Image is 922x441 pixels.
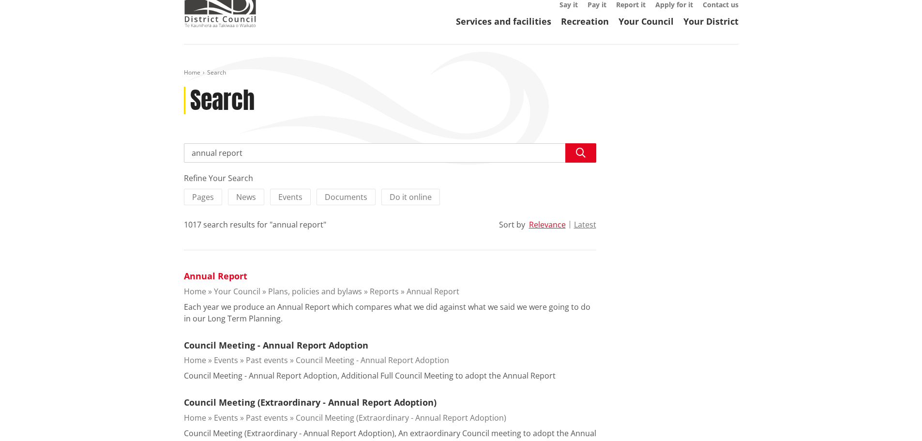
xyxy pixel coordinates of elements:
[214,355,238,365] a: Events
[214,286,260,297] a: Your Council
[184,68,200,76] a: Home
[184,370,556,381] p: Council Meeting - Annual Report Adoption, Additional Full Council Meeting to adopt the Annual Report
[184,355,206,365] a: Home
[370,286,399,297] a: Reports
[207,68,226,76] span: Search
[184,286,206,297] a: Home
[236,192,256,202] span: News
[184,172,596,184] div: Refine Your Search
[184,270,247,282] a: Annual Report
[390,192,432,202] span: Do it online
[246,412,288,423] a: Past events
[184,412,206,423] a: Home
[192,192,214,202] span: Pages
[499,219,525,230] div: Sort by
[683,15,739,27] a: Your District
[268,286,362,297] a: Plans, policies and bylaws
[246,355,288,365] a: Past events
[296,412,506,423] a: Council Meeting (Extraordinary - Annual Report Adoption)
[214,412,238,423] a: Events
[877,400,912,435] iframe: Messenger Launcher
[190,87,255,115] h1: Search
[561,15,609,27] a: Recreation
[184,301,596,324] p: Each year we produce an Annual Report which compares what we did against what we said we were goi...
[184,69,739,77] nav: breadcrumb
[619,15,674,27] a: Your Council
[184,143,596,163] input: Search input
[278,192,302,202] span: Events
[407,286,459,297] a: Annual Report
[296,355,449,365] a: Council Meeting - Annual Report Adoption
[184,396,437,408] a: Council Meeting (Extraordinary - Annual Report Adoption)
[574,220,596,229] button: Latest
[184,219,326,230] div: 1017 search results for "annual report"
[184,339,368,351] a: Council Meeting - Annual Report Adoption
[325,192,367,202] span: Documents
[529,220,566,229] button: Relevance
[456,15,551,27] a: Services and facilities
